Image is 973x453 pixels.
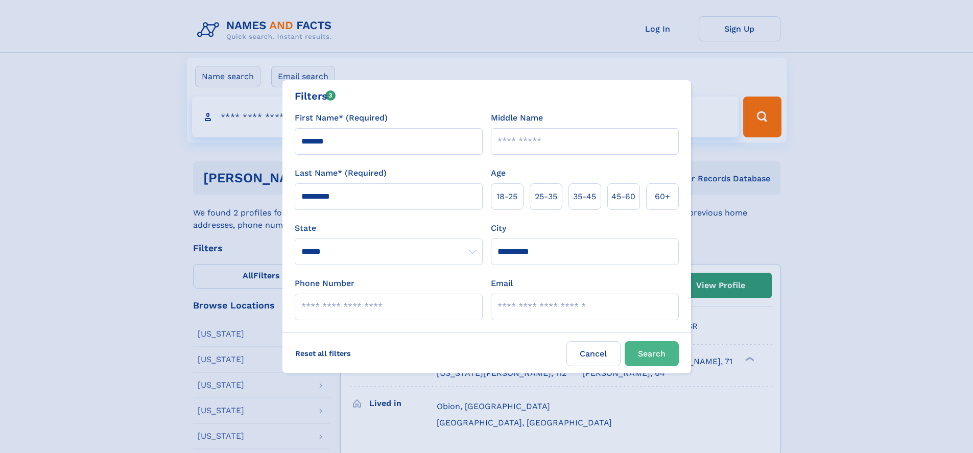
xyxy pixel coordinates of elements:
[573,190,596,203] span: 35‑45
[295,222,483,234] label: State
[295,112,388,124] label: First Name* (Required)
[491,167,506,179] label: Age
[625,341,679,366] button: Search
[611,190,635,203] span: 45‑60
[566,341,621,366] label: Cancel
[496,190,517,203] span: 18‑25
[655,190,670,203] span: 60+
[491,277,513,290] label: Email
[295,277,354,290] label: Phone Number
[289,341,358,366] label: Reset all filters
[295,88,336,104] div: Filters
[491,222,506,234] label: City
[535,190,557,203] span: 25‑35
[491,112,543,124] label: Middle Name
[295,167,387,179] label: Last Name* (Required)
